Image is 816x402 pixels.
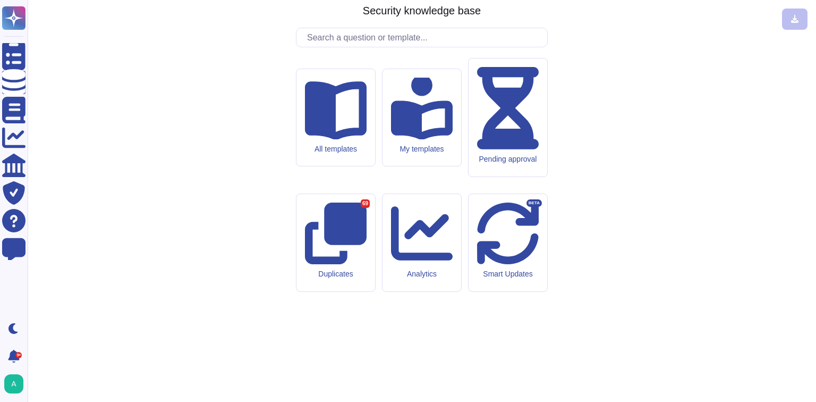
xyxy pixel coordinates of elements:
[477,270,539,279] div: Smart Updates
[305,270,367,279] div: Duplicates
[477,155,539,164] div: Pending approval
[363,4,481,17] h3: Security knowledge base
[302,28,547,47] input: Search a question or template...
[4,374,23,393] img: user
[391,145,453,154] div: My templates
[2,372,31,396] button: user
[305,145,367,154] div: All templates
[15,352,22,358] div: 9+
[361,199,370,208] div: 69
[391,270,453,279] div: Analytics
[526,199,542,207] div: BETA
